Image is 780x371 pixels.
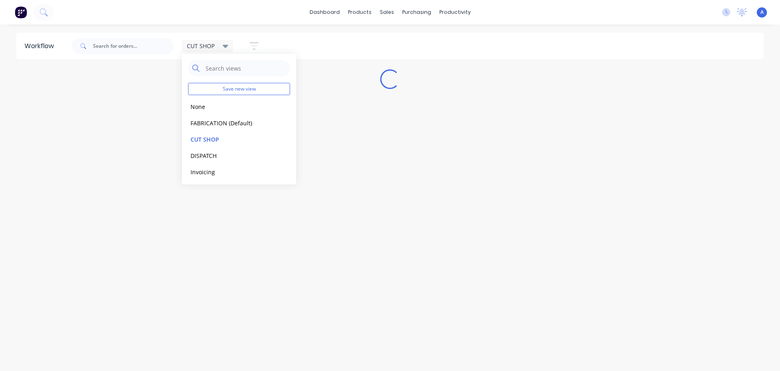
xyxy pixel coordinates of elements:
[24,41,58,51] div: Workflow
[188,118,275,128] button: FABRICATION (Default)
[435,6,475,18] div: productivity
[344,6,376,18] div: products
[188,135,275,144] button: CUT SHOP
[188,102,275,111] button: None
[188,83,290,95] button: Save new view
[306,6,344,18] a: dashboard
[93,38,174,54] input: Search for orders...
[760,9,764,16] span: A
[188,184,275,193] button: MOULDING
[15,6,27,18] img: Factory
[187,42,215,50] span: CUT SHOP
[398,6,435,18] div: purchasing
[376,6,398,18] div: sales
[205,60,286,76] input: Search views
[188,167,275,177] button: Invoicing
[188,151,275,160] button: DISPATCH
